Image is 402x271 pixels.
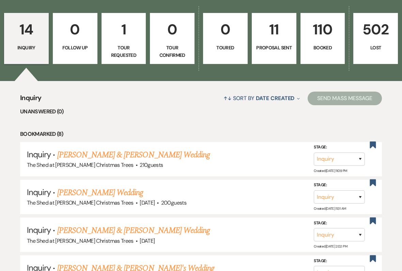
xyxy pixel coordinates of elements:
span: [DATE] [140,199,155,206]
a: 11Proposal Sent [252,13,296,64]
span: Inquiry [27,187,51,197]
span: 200 guests [161,199,186,206]
p: 0 [57,18,93,41]
span: The Shed at [PERSON_NAME] Christmas Trees [27,161,134,169]
p: Tour Confirmed [154,44,190,59]
span: The Shed at [PERSON_NAME] Christmas Trees [27,237,134,244]
p: Booked [305,44,341,51]
span: Inquiry [27,225,51,235]
p: 0 [154,18,190,41]
a: [PERSON_NAME] & [PERSON_NAME] Wedding [57,224,210,237]
span: Inquiry [20,93,42,107]
a: 0Toured [203,13,248,64]
p: 11 [256,18,292,41]
span: Created: [DATE] 11:31 AM [314,206,346,211]
span: 210 guests [140,161,163,169]
span: Created: [DATE] 11:09 PM [314,169,347,173]
span: Date Created [256,95,294,102]
li: Unanswered (0) [20,107,382,116]
p: 502 [358,18,393,41]
p: Toured [207,44,243,51]
label: Stage: [314,257,365,265]
p: Lost [358,44,393,51]
p: 1 [106,18,142,41]
span: ↑↓ [223,95,232,102]
label: Stage: [314,181,365,189]
p: Tour Requested [106,44,142,59]
label: Stage: [314,220,365,227]
p: Follow Up [57,44,93,51]
li: Bookmarked (8) [20,130,382,139]
label: Stage: [314,144,365,151]
span: The Shed at [PERSON_NAME] Christmas Trees [27,199,134,206]
span: [DATE] [140,237,155,244]
a: 502Lost [353,13,398,64]
p: Inquiry [9,44,44,51]
a: 0Follow Up [53,13,97,64]
button: Sort By Date Created [221,89,303,107]
span: Created: [DATE] 2:02 PM [314,244,347,249]
p: Proposal Sent [256,44,292,51]
button: Send Mass Message [308,92,382,105]
a: 1Tour Requested [102,13,146,64]
a: 110Booked [300,13,345,64]
p: 110 [305,18,341,41]
span: Inquiry [27,149,51,160]
p: 0 [207,18,243,41]
a: 0Tour Confirmed [150,13,195,64]
p: 14 [9,18,44,41]
a: 14Inquiry [4,13,49,64]
a: [PERSON_NAME] Wedding [57,187,143,199]
a: [PERSON_NAME] & [PERSON_NAME] Wedding [57,149,210,161]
